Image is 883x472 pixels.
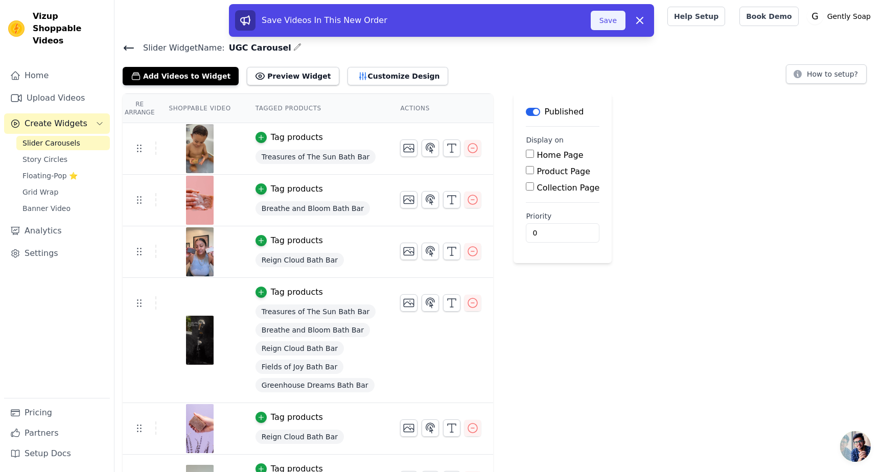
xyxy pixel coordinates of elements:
[4,403,110,423] a: Pricing
[4,443,110,464] a: Setup Docs
[185,227,214,276] img: tn-a3eaf5d7700148c795cb2ca190c6d447.png
[293,41,301,55] div: Edit Name
[786,64,867,84] button: How to setup?
[255,234,323,247] button: Tag products
[22,154,67,164] span: Story Circles
[22,171,78,181] span: Floating-Pop ⭐
[400,243,417,260] button: Change Thumbnail
[4,65,110,86] a: Home
[255,131,323,144] button: Tag products
[840,431,871,462] div: Open chat
[255,253,344,267] span: Reign Cloud Bath Bar
[4,423,110,443] a: Partners
[185,176,214,225] img: vizup-images-aca5.png
[544,106,584,118] p: Published
[400,294,417,312] button: Change Thumbnail
[526,211,599,221] label: Priority
[16,201,110,216] a: Banner Video
[347,67,448,85] button: Customize Design
[400,419,417,437] button: Change Thumbnail
[25,117,87,130] span: Create Widgets
[537,150,583,160] label: Home Page
[22,187,58,197] span: Grid Wrap
[271,183,323,195] div: Tag products
[271,411,323,423] div: Tag products
[243,94,388,123] th: Tagged Products
[526,135,564,145] legend: Display on
[135,42,225,54] span: Slider Widget Name:
[185,404,214,453] img: vizup-images-5e96.png
[123,67,239,85] button: Add Videos to Widget
[271,131,323,144] div: Tag products
[271,234,323,247] div: Tag products
[262,15,387,25] span: Save Videos In This New Order
[16,152,110,167] a: Story Circles
[591,11,625,30] button: Save
[255,430,344,444] span: Reign Cloud Bath Bar
[185,124,214,173] img: tn-1f90024bc3524dd195d8f81ecd09289b.png
[255,201,370,216] span: Breathe and Bloom Bath Bar
[22,203,71,214] span: Banner Video
[16,169,110,183] a: Floating-Pop ⭐
[255,304,376,319] span: Treasures of The Sun Bath Bar
[4,88,110,108] a: Upload Videos
[4,113,110,134] button: Create Widgets
[255,323,370,337] span: Breathe and Bloom Bath Bar
[16,136,110,150] a: Slider Carousels
[255,378,375,392] span: Greenhouse Dreams Bath Bar
[4,221,110,241] a: Analytics
[185,316,214,365] img: vizup-images-5bde.png
[225,42,291,54] span: UGC Carousel
[123,94,156,123] th: Re Arrange
[400,139,417,157] button: Change Thumbnail
[247,67,339,85] button: Preview Widget
[786,72,867,81] a: How to setup?
[388,94,493,123] th: Actions
[4,243,110,264] a: Settings
[537,167,590,176] label: Product Page
[255,286,323,298] button: Tag products
[255,360,343,374] span: Fields of Joy Bath Bar
[255,183,323,195] button: Tag products
[255,411,323,423] button: Tag products
[255,341,344,356] span: Reign Cloud Bath Bar
[400,191,417,208] button: Change Thumbnail
[537,183,599,193] label: Collection Page
[271,286,323,298] div: Tag products
[22,138,80,148] span: Slider Carousels
[255,150,376,164] span: Treasures of The Sun Bath Bar
[156,94,243,123] th: Shoppable Video
[16,185,110,199] a: Grid Wrap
